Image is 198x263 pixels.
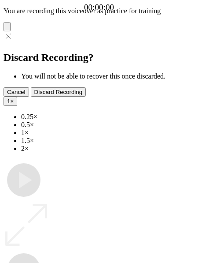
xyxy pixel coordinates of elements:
button: 1× [4,97,17,106]
h2: Discard Recording? [4,52,194,64]
span: 1 [7,98,10,105]
li: 0.25× [21,113,194,121]
li: 1.5× [21,137,194,145]
li: 0.5× [21,121,194,129]
li: 1× [21,129,194,137]
li: 2× [21,145,194,153]
a: 00:00:00 [84,3,114,12]
li: You will not be able to recover this once discarded. [21,72,194,80]
button: Cancel [4,87,29,97]
button: Discard Recording [31,87,86,97]
p: You are recording this voiceover as practice for training [4,7,194,15]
